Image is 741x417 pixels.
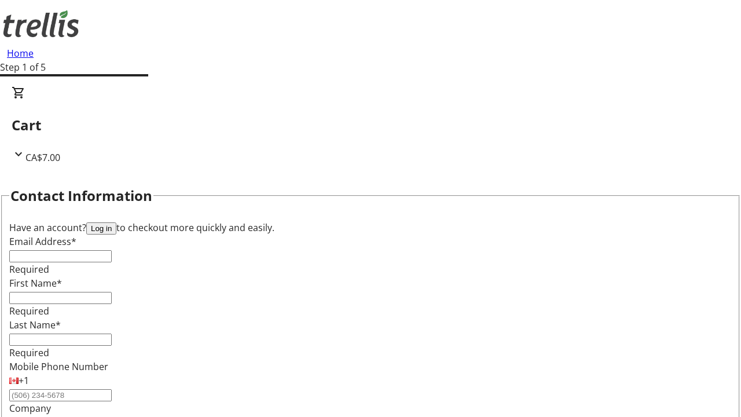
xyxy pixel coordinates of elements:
div: Have an account? to checkout more quickly and easily. [9,221,732,235]
input: (506) 234-5678 [9,389,112,401]
tr-error: Required [9,262,732,276]
label: First Name* [9,277,62,290]
tr-error: Required [9,346,732,360]
button: Log in [86,222,116,235]
label: Mobile Phone Number [9,360,108,373]
label: Email Address* [9,235,76,248]
label: Last Name* [9,319,61,331]
label: Company [9,402,51,415]
h2: Contact Information [10,185,152,206]
h2: Cart [12,115,729,136]
tr-error: Required [9,304,732,318]
span: CA$7.00 [25,151,60,164]
div: CartCA$7.00 [12,86,729,164]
